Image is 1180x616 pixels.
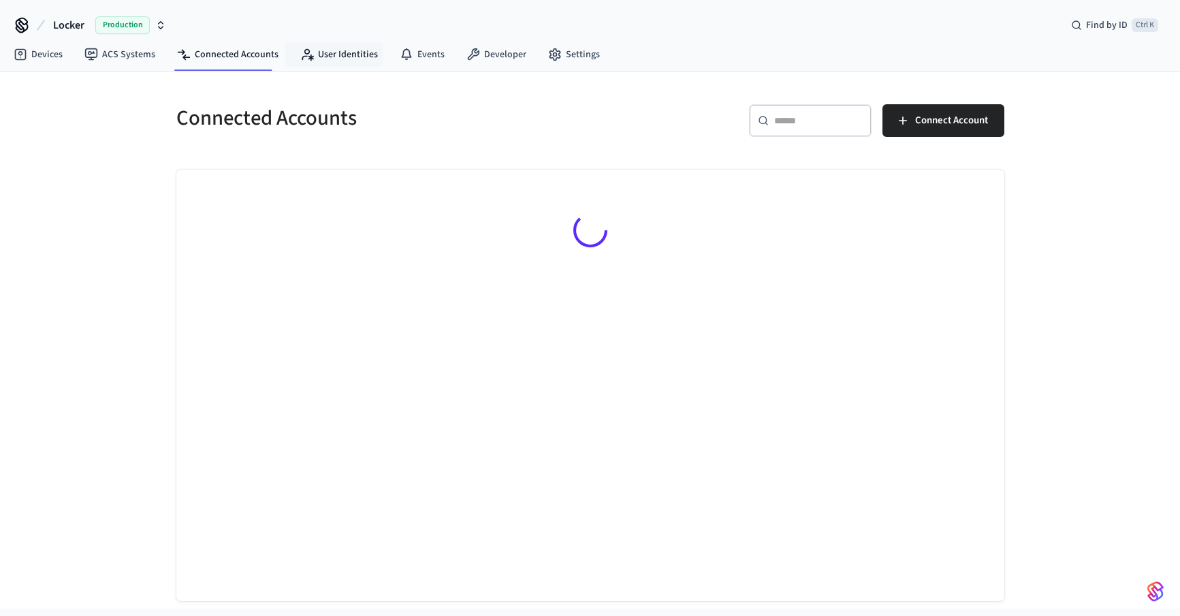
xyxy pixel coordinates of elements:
a: Settings [537,42,611,67]
a: Events [389,42,456,67]
span: Connect Account [915,112,988,129]
div: Find by IDCtrl K [1060,13,1169,37]
h5: Connected Accounts [176,104,582,132]
span: Find by ID [1086,18,1128,32]
a: Developer [456,42,537,67]
button: Connect Account [882,104,1004,137]
span: Production [95,16,150,34]
span: Locker [53,17,84,33]
a: ACS Systems [74,42,166,67]
img: SeamLogoGradient.69752ec5.svg [1147,581,1164,602]
span: Ctrl K [1132,18,1158,32]
a: Devices [3,42,74,67]
a: Connected Accounts [166,42,289,67]
a: User Identities [289,42,389,67]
